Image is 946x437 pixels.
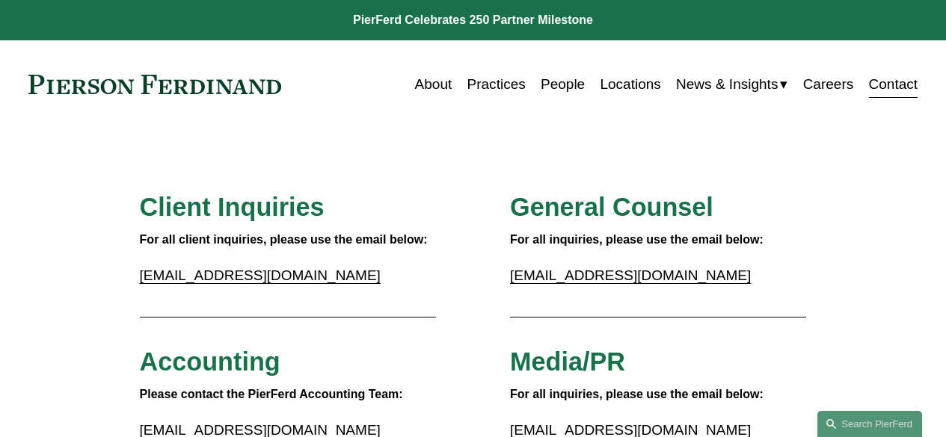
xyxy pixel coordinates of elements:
a: Practices [467,70,526,99]
span: General Counsel [510,193,713,221]
a: folder dropdown [676,70,787,99]
a: [EMAIL_ADDRESS][DOMAIN_NAME] [510,267,751,283]
strong: For all client inquiries, please use the email below: [140,233,428,246]
strong: For all inquiries, please use the email below: [510,388,764,400]
a: Careers [803,70,854,99]
a: Search this site [817,411,922,437]
strong: For all inquiries, please use the email below: [510,233,764,246]
span: Client Inquiries [140,193,325,221]
span: Accounting [140,347,280,376]
span: Media/PR [510,347,625,376]
span: News & Insights [676,72,778,97]
a: [EMAIL_ADDRESS][DOMAIN_NAME] [140,267,381,283]
a: People [541,70,585,99]
strong: Please contact the PierFerd Accounting Team: [140,388,403,400]
a: Locations [600,70,660,99]
a: Contact [869,70,918,99]
a: About [415,70,452,99]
